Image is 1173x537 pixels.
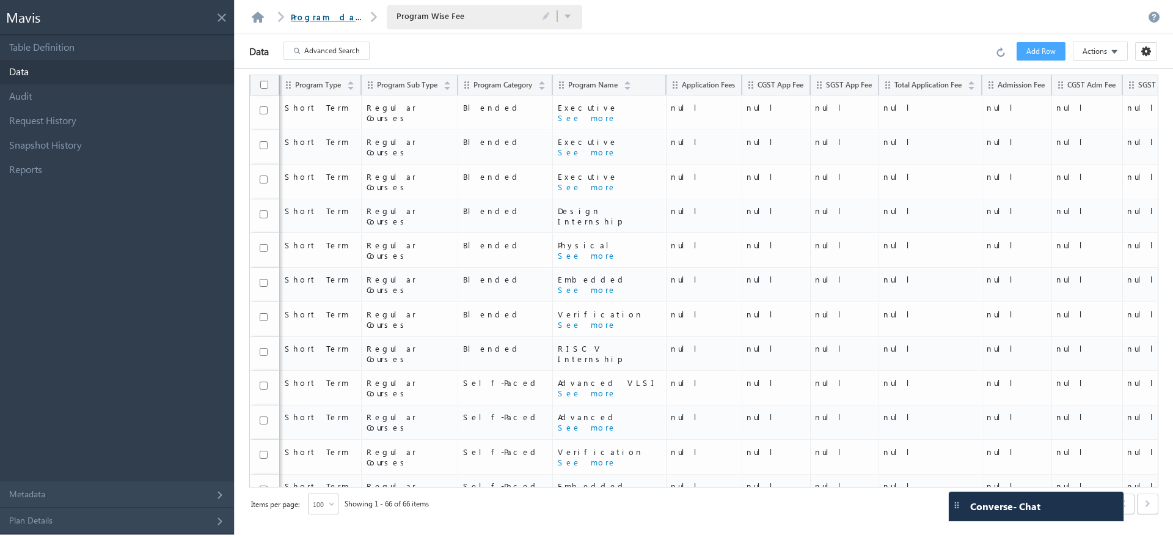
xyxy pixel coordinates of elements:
[883,136,976,147] span: null
[987,136,1045,147] span: null
[367,481,452,502] span: Regular Courses
[815,136,872,147] span: null
[671,171,736,182] span: null
[396,10,519,21] span: Program Wise Fee
[304,45,360,56] span: Advanced Search
[671,136,736,147] span: null
[826,81,872,89] span: SGST App Fee
[883,171,976,182] span: null
[463,136,547,147] span: Blended
[747,136,804,147] span: null
[1083,46,1107,57] span: Actions
[1067,81,1116,89] span: CGST Adm Fee
[883,240,976,250] span: null
[558,206,660,226] span: Design Internship
[367,240,452,261] span: Regular Courses
[285,309,356,319] span: Short Term
[367,446,452,467] span: Regular Courses
[987,446,1045,457] span: null
[815,171,872,182] span: null
[463,309,547,319] span: Blended
[894,80,975,87] a: Total Application Fee
[747,412,804,422] span: null
[671,412,736,422] span: null
[815,274,872,284] span: null
[558,319,616,330] button: See more
[747,171,804,182] span: null
[309,499,327,510] span: 100
[815,206,872,216] span: null
[998,81,1045,89] span: Admission Fee
[1056,136,1116,147] span: null
[815,446,872,457] span: null
[283,42,370,60] button: Advanced Search
[1056,481,1116,491] span: null
[747,102,804,113] span: null
[883,446,976,457] span: null
[1148,11,1160,23] a: Help documentation for this page.
[367,412,452,432] span: Regular Courses
[883,412,976,422] span: null
[987,343,1045,354] span: null
[987,309,1045,319] span: null
[1056,171,1116,182] span: null
[671,481,736,491] span: null
[952,500,962,510] img: carter-drag
[671,446,736,457] span: null
[558,171,660,182] span: Executive Certification in Embedded System Design
[285,136,356,147] span: Short Term
[285,240,356,250] span: Short Term
[542,12,550,21] span: Click to Edit
[747,481,804,491] span: null
[285,206,356,216] span: Short Term
[367,274,452,295] span: Regular Courses
[1017,42,1065,61] button: Add Row
[987,171,1045,182] span: null
[1056,446,1116,457] span: null
[558,182,616,193] button: See more
[285,481,356,491] span: Short Term
[671,206,736,216] span: null
[1073,42,1128,61] button: Actions
[285,412,356,422] span: Short Term
[1056,309,1116,319] span: null
[285,102,356,113] span: Short Term
[883,206,976,216] span: null
[671,240,736,250] span: null
[1056,274,1116,284] span: null
[815,309,872,319] span: null
[815,343,872,354] span: null
[682,81,735,89] span: Application Fees
[815,377,872,388] span: null
[295,80,354,87] a: Program Type
[558,250,616,261] button: See more
[367,343,452,364] span: Regular Courses
[747,446,804,457] span: null
[558,388,616,399] button: See more
[987,412,1045,422] span: null
[747,309,804,319] span: null
[671,102,736,113] span: null
[463,412,547,422] span: Self-Paced
[367,102,452,123] span: Regular Courses
[747,377,804,388] span: null
[815,481,872,491] span: null
[671,309,736,319] span: null
[345,497,429,511] span: Showing 1 - 66 of 66 items
[558,446,660,457] span: Verification Methodology Overview
[987,274,1045,284] span: null
[377,80,451,87] a: Program Sub Type
[558,343,660,364] span: RISC V Internship
[463,274,547,284] span: Blended
[367,309,452,330] span: Regular Courses
[1056,343,1116,354] span: null
[1026,46,1056,57] span: Add Row
[815,412,872,422] span: null
[558,377,660,388] span: Advanced VLSI Design & Verification Course - Online
[883,377,976,388] span: null
[970,501,1040,512] span: Converse - Chat
[558,102,660,113] span: Executive Certification in Physical Design
[367,206,452,226] span: Regular Courses
[1056,102,1116,113] span: null
[463,240,547,250] span: Blended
